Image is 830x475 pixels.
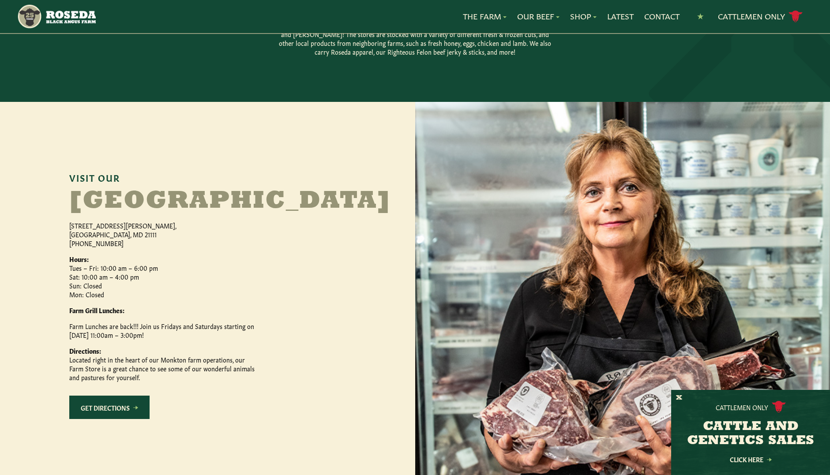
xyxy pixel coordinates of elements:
a: Get Directions [69,396,150,419]
strong: Directions: [69,346,101,355]
a: Click Here [711,456,790,462]
img: cattle-icon.svg [772,401,786,413]
img: https://roseda.com/wp-content/uploads/2021/05/roseda-25-header.png [17,4,96,30]
strong: Farm Grill Lunches: [69,306,124,314]
a: Contact [644,11,680,22]
a: The Farm [463,11,507,22]
h6: Visit Our [69,172,346,182]
p: Tues – Fri: 10:00 am – 6:00 pm Sat: 10:00 am – 4:00 pm Sun: Closed Mon: Closed [69,254,255,299]
p: [STREET_ADDRESS][PERSON_NAME], [GEOGRAPHIC_DATA], MD 21111 [PHONE_NUMBER] [69,221,255,247]
strong: Hours: [69,254,89,263]
a: Cattlemen Only [718,9,803,24]
p: Want to come experience our farm for yourself? Stop by our Farm Stores in [GEOGRAPHIC_DATA] and [... [274,21,556,56]
h2: [GEOGRAPHIC_DATA] [69,189,290,214]
p: Farm Lunches are back!!! Join us Fridays and Saturdays starting on [DATE] 11:00am – 3:00pm! [69,322,255,339]
a: Latest [607,11,634,22]
a: Our Beef [517,11,560,22]
button: X [676,393,682,403]
h3: CATTLE AND GENETICS SALES [682,420,819,448]
p: Cattlemen Only [716,403,768,411]
p: Located right in the heart of our Monkton farm operations, our Farm Store is a great chance to se... [69,346,255,381]
a: Shop [570,11,597,22]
